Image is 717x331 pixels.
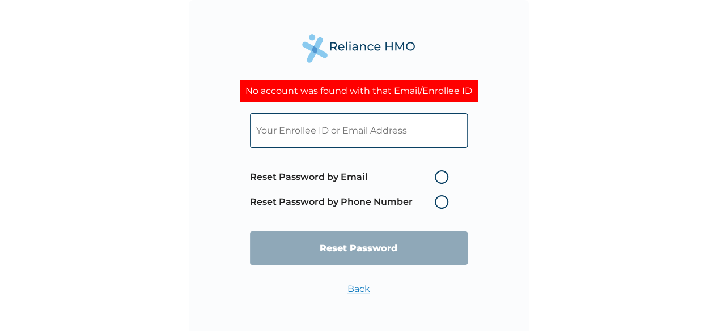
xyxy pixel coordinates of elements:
[250,170,454,184] label: Reset Password by Email
[302,34,415,63] img: Reliance Health's Logo
[347,283,370,294] a: Back
[250,231,468,265] input: Reset Password
[250,195,454,209] label: Reset Password by Phone Number
[250,113,468,148] input: Your Enrollee ID or Email Address
[250,165,454,214] span: Password reset method
[240,80,478,102] div: No account was found with that Email/Enrollee ID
